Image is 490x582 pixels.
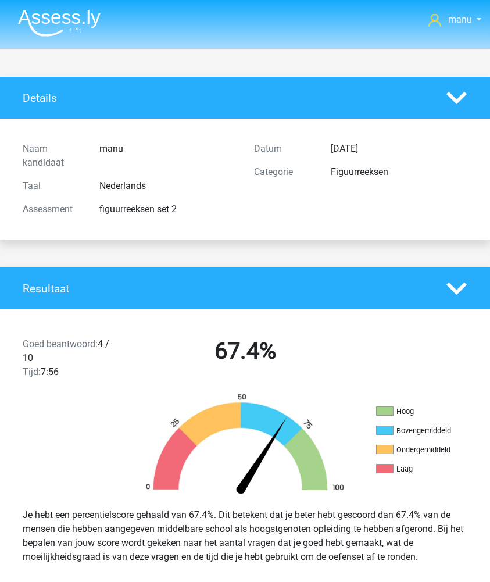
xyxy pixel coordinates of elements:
[23,282,429,295] h4: Resultaat
[322,142,476,156] div: [DATE]
[131,393,359,499] img: 67.07803f250727.png
[428,13,481,27] a: manu
[138,337,352,365] h2: 67.4%
[14,504,476,569] div: Je hebt een percentielscore gehaald van 67.4%. Dit betekent dat je beter hebt gescoord dan 67.4% ...
[23,366,41,377] span: Tijd:
[245,165,322,179] div: Categorie
[322,165,476,179] div: Figuurreeksen
[23,91,429,105] h4: Details
[23,338,98,349] span: Goed beantwoord:
[91,179,245,193] div: Nederlands
[14,179,91,193] div: Taal
[91,202,245,216] div: figuurreeksen set 2
[14,142,91,170] div: Naam kandidaat
[14,202,91,216] div: Assessment
[91,142,245,170] div: manu
[18,9,101,37] img: Assessly
[448,14,472,25] span: manu
[14,337,130,379] div: 4 / 10 7:56
[245,142,322,156] div: Datum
